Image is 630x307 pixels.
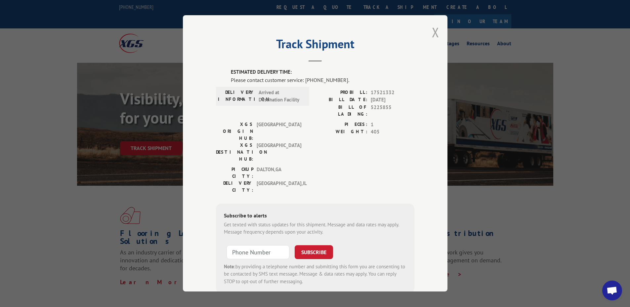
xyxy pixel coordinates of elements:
span: 405 [371,129,414,136]
strong: Note: [224,263,235,270]
label: DELIVERY INFORMATION: [218,89,255,104]
span: [GEOGRAPHIC_DATA] , IL [257,180,301,194]
span: DALTON , GA [257,166,301,180]
label: ESTIMATED DELIVERY TIME: [231,69,414,76]
span: [GEOGRAPHIC_DATA] [257,121,301,142]
span: 1 [371,121,414,129]
span: 17521332 [371,89,414,96]
button: SUBSCRIBE [295,245,333,259]
input: Phone Number [227,245,289,259]
div: Get texted with status updates for this shipment. Message and data rates may apply. Message frequ... [224,221,406,236]
div: Please contact customer service: [PHONE_NUMBER]. [231,76,414,84]
span: [DATE] [371,96,414,104]
span: [GEOGRAPHIC_DATA] [257,142,301,163]
label: BILL OF LADING: [315,104,367,118]
div: Open chat [602,281,622,300]
span: 5225855 [371,104,414,118]
label: DELIVERY CITY: [216,180,253,194]
div: Subscribe to alerts [224,211,406,221]
span: Arrived at Destination Facility [259,89,303,104]
label: WEIGHT: [315,129,367,136]
label: PICKUP CITY: [216,166,253,180]
label: XGS ORIGIN HUB: [216,121,253,142]
label: XGS DESTINATION HUB: [216,142,253,163]
h2: Track Shipment [216,39,414,52]
label: BILL DATE: [315,96,367,104]
div: by providing a telephone number and submitting this form you are consenting to be contacted by SM... [224,263,406,286]
label: PROBILL: [315,89,367,96]
button: Close modal [432,23,439,41]
label: PIECES: [315,121,367,129]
